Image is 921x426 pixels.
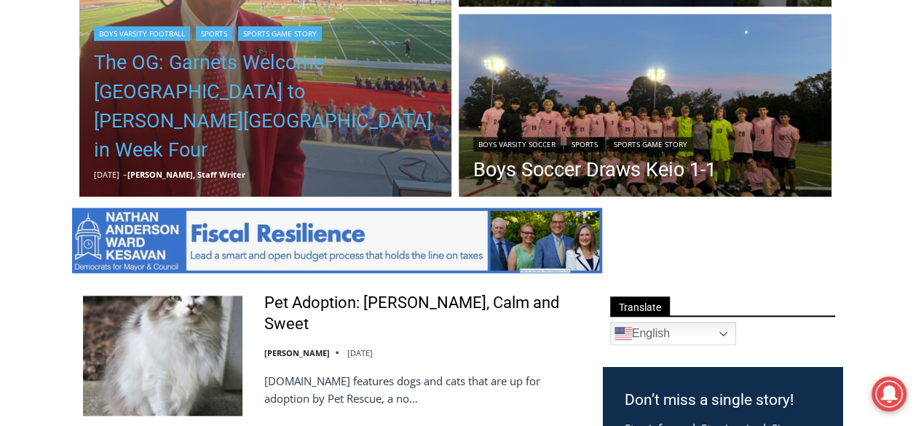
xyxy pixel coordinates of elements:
a: Boys Varsity Soccer [473,137,561,151]
a: Sports Game Story [238,26,322,41]
a: Intern @ [DOMAIN_NAME] [350,141,705,181]
div: | | [94,23,438,41]
p: [DOMAIN_NAME] features dogs and cats that are up for adoption by Pet Rescue, a no… [264,372,584,407]
a: Sports [196,26,232,41]
a: Pet Adoption: [PERSON_NAME], Calm and Sweet [264,293,584,334]
time: [DATE] [347,347,373,358]
div: "At the 10am stand-up meeting, each intern gets a chance to take [PERSON_NAME] and the other inte... [368,1,688,141]
div: 5 [153,123,159,138]
img: Pet Adoption: Mona, Calm and Sweet [83,296,242,415]
a: English [610,322,736,345]
img: en [614,325,632,342]
a: [PERSON_NAME] Read Sanctuary Fall Fest: [DATE] [1,145,218,181]
a: [PERSON_NAME] [264,347,330,358]
span: – [123,169,127,180]
h3: Don’t miss a single story! [625,389,821,412]
a: The OG: Garnets Welcome [GEOGRAPHIC_DATA] to [PERSON_NAME][GEOGRAPHIC_DATA] in Week Four [94,48,438,165]
img: (PHOTO: The Rye Boys Soccer team from their match agains Keio Academy on September 30, 2025. Cred... [459,14,831,200]
a: Sports [566,137,603,151]
div: unique DIY crafts [153,43,210,119]
a: Boys Varsity Football [94,26,190,41]
time: [DATE] [94,169,119,180]
span: Translate [610,296,670,316]
span: Intern @ [DOMAIN_NAME] [381,145,675,178]
h4: [PERSON_NAME] Read Sanctuary Fall Fest: [DATE] [12,146,194,180]
a: Boys Soccer Draws Keio 1-1 [473,159,716,181]
a: Read More Boys Soccer Draws Keio 1-1 [459,14,831,200]
a: Sports Game Story [609,137,692,151]
div: | | [473,134,716,151]
a: [PERSON_NAME], Staff Writer [127,169,245,180]
div: / [163,123,167,138]
div: 6 [170,123,177,138]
